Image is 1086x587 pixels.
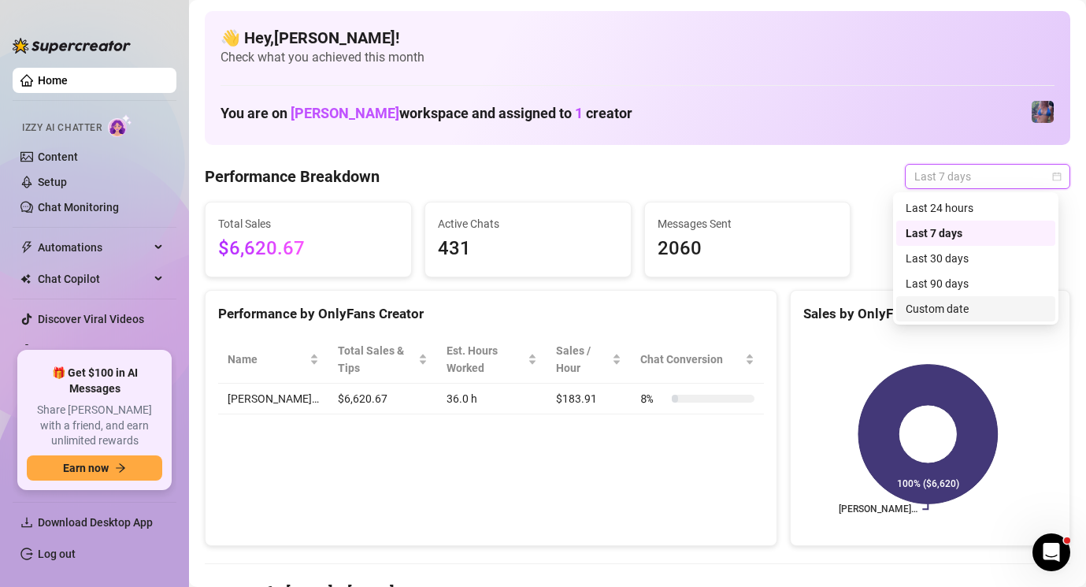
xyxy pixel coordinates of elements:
[38,313,144,325] a: Discover Viral Videos
[328,336,437,384] th: Total Sales & Tips
[896,246,1055,271] div: Last 30 days
[218,215,398,232] span: Total Sales
[1052,172,1062,181] span: calendar
[906,199,1046,217] div: Last 24 hours
[27,366,162,396] span: 🎁 Get $100 in AI Messages
[291,105,399,121] span: [PERSON_NAME]
[221,49,1054,66] span: Check what you achieved this month
[38,344,80,357] a: Settings
[640,351,742,368] span: Chat Conversion
[38,266,150,292] span: Chat Copilot
[20,241,33,254] span: thunderbolt
[218,303,764,325] div: Performance by OnlyFans Creator
[896,221,1055,246] div: Last 7 days
[38,516,153,529] span: Download Desktop App
[13,38,131,54] img: logo-BBDzfeDw.svg
[906,225,1046,242] div: Last 7 days
[38,548,76,560] a: Log out
[556,342,609,377] span: Sales / Hour
[20,273,31,284] img: Chat Copilot
[22,121,102,136] span: Izzy AI Chatter
[27,455,162,481] button: Earn nowarrow-right
[221,27,1054,49] h4: 👋 Hey, [PERSON_NAME] !
[328,384,437,414] td: $6,620.67
[437,384,547,414] td: 36.0 h
[896,296,1055,321] div: Custom date
[1032,101,1054,123] img: Jaylie
[115,463,126,474] span: arrow-right
[547,384,631,414] td: $183.91
[218,336,328,384] th: Name
[896,195,1055,221] div: Last 24 hours
[914,165,1061,188] span: Last 7 days
[640,390,665,407] span: 8 %
[447,342,524,377] div: Est. Hours Worked
[658,215,838,232] span: Messages Sent
[896,271,1055,296] div: Last 90 days
[906,250,1046,267] div: Last 30 days
[438,215,618,232] span: Active Chats
[38,150,78,163] a: Content
[218,384,328,414] td: [PERSON_NAME]…
[840,504,918,515] text: [PERSON_NAME]…
[906,300,1046,318] div: Custom date
[438,234,618,264] span: 431
[27,403,162,449] span: Share [PERSON_NAME] with a friend, and earn unlimited rewards
[1032,533,1070,571] iframe: Intercom live chat
[38,235,150,260] span: Automations
[221,105,632,122] h1: You are on workspace and assigned to creator
[906,275,1046,292] div: Last 90 days
[575,105,583,121] span: 1
[108,114,132,137] img: AI Chatter
[38,176,67,188] a: Setup
[658,234,838,264] span: 2060
[63,462,109,474] span: Earn now
[631,336,764,384] th: Chat Conversion
[20,516,33,529] span: download
[38,74,68,87] a: Home
[803,303,1057,325] div: Sales by OnlyFans Creator
[547,336,631,384] th: Sales / Hour
[338,342,415,377] span: Total Sales & Tips
[38,201,119,214] a: Chat Monitoring
[228,351,306,368] span: Name
[218,234,398,264] span: $6,620.67
[205,165,380,188] h4: Performance Breakdown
